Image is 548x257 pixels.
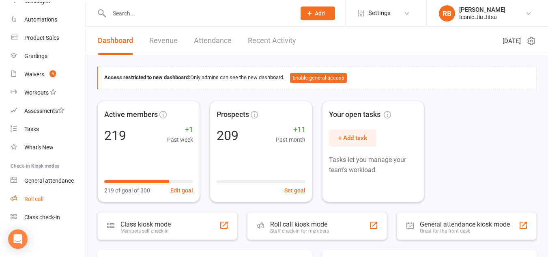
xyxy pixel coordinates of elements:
button: Set goal [284,186,305,195]
span: Past week [167,135,193,144]
button: Add [301,6,335,20]
a: Tasks [11,120,86,138]
div: Tasks [24,126,39,132]
a: Dashboard [98,27,133,55]
div: Great for the front desk [420,228,510,234]
div: Roll call kiosk mode [270,220,329,228]
div: Automations [24,16,57,23]
div: Open Intercom Messenger [8,229,28,249]
div: Workouts [24,89,49,96]
a: Attendance [194,27,232,55]
a: Recent Activity [248,27,296,55]
input: Search... [107,8,290,19]
div: RB [439,5,455,22]
span: +1 [167,124,193,136]
div: Class kiosk mode [120,220,171,228]
span: Active members [104,109,158,121]
div: Class check-in [24,214,60,220]
div: Product Sales [24,35,59,41]
button: + Add task [329,130,376,147]
div: Waivers [24,71,44,78]
button: Enable general access [290,73,347,83]
p: Tasks let you manage your team's workload. [329,155,418,175]
div: General attendance [24,177,74,184]
div: 219 [104,129,126,142]
div: General attendance kiosk mode [420,220,510,228]
span: Your open tasks [329,109,391,121]
a: Roll call [11,190,86,208]
div: Gradings [24,53,47,59]
div: Assessments [24,108,64,114]
div: 209 [217,129,239,142]
div: Roll call [24,196,43,202]
span: Settings [368,4,391,22]
a: Product Sales [11,29,86,47]
span: Add [315,10,325,17]
span: 4 [49,70,56,77]
a: Gradings [11,47,86,65]
div: Only admins can see the new dashboard. [104,73,530,83]
div: [PERSON_NAME] [459,6,505,13]
strong: Access restricted to new dashboard: [104,74,190,80]
div: Members self check-in [120,228,171,234]
a: Revenue [149,27,178,55]
div: Iconic Jiu Jitsu [459,13,505,21]
button: Edit goal [170,186,193,195]
a: General attendance kiosk mode [11,172,86,190]
span: Prospects [217,109,249,121]
a: What's New [11,138,86,157]
span: [DATE] [503,36,521,46]
a: Class kiosk mode [11,208,86,227]
div: What's New [24,144,54,151]
span: +11 [276,124,305,136]
div: Staff check-in for members [270,228,329,234]
a: Workouts [11,84,86,102]
a: Automations [11,11,86,29]
span: Past month [276,135,305,144]
span: 219 of goal of 300 [104,186,150,195]
a: Assessments [11,102,86,120]
a: Waivers 4 [11,65,86,84]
